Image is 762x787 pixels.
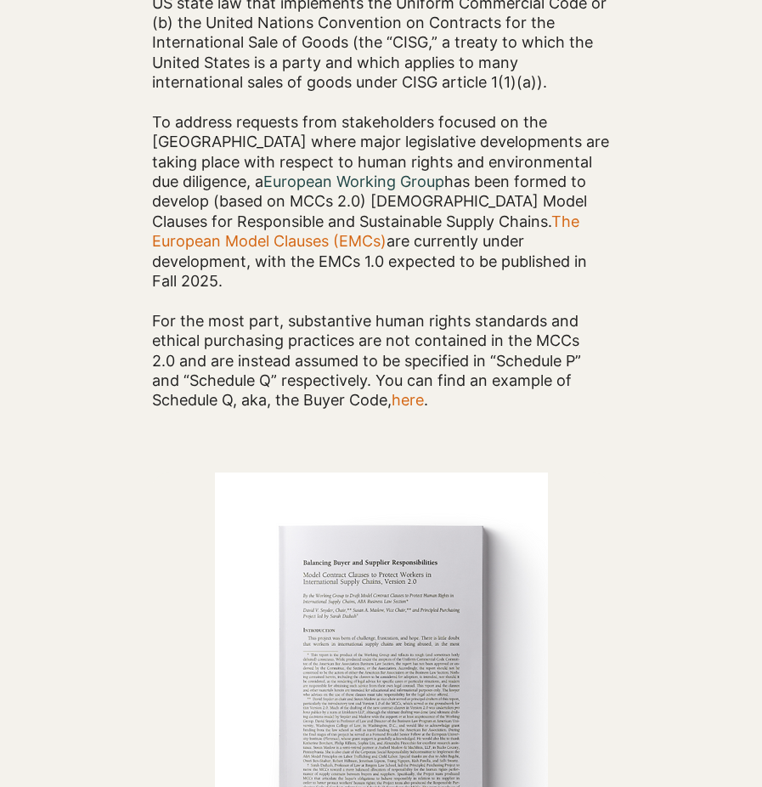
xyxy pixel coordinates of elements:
[392,391,424,409] a: here
[152,312,581,410] span: For the most part, substantive human rights standards and ethical purchasing practices are not co...
[263,173,444,190] a: European Working Group
[152,212,579,250] a: The European Model Clauses (EMCs)
[152,113,609,290] span: To address requests from stakeholders focused on the [GEOGRAPHIC_DATA] where major legislative de...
